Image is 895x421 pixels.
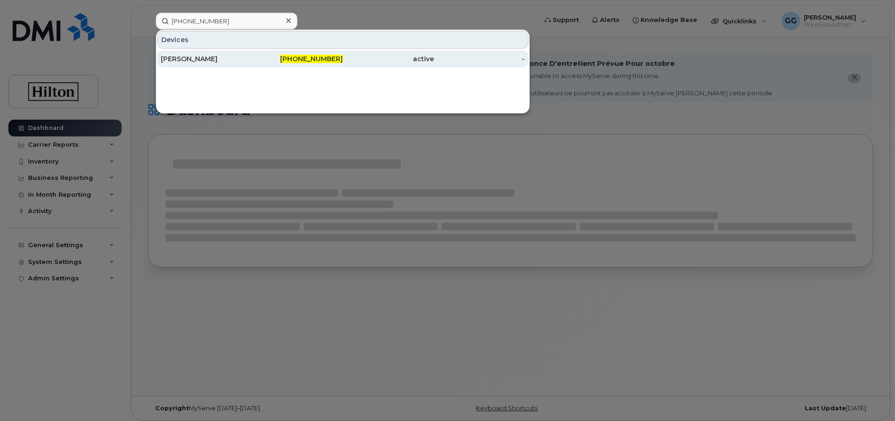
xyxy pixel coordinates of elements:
div: [PERSON_NAME] [161,54,252,64]
div: active [343,54,434,64]
span: [PHONE_NUMBER] [280,55,343,63]
div: - [434,54,525,64]
iframe: Messenger Launcher [854,380,888,414]
div: Devices [157,31,528,49]
a: [PERSON_NAME][PHONE_NUMBER]active- [157,50,528,67]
